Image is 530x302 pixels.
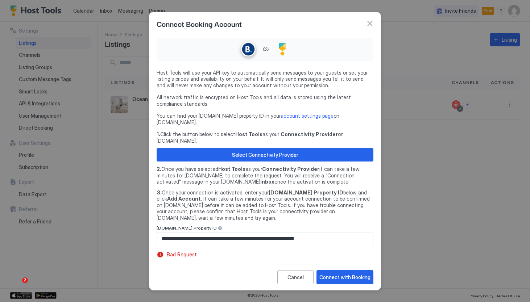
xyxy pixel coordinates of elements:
span: Click the button below to select as your on [DOMAIN_NAME]. [157,131,373,144]
div: Connect with Booking [319,273,370,281]
b: 1. [157,131,160,137]
span: Bad Request [167,251,370,258]
span: All network traffic is encrypted on Host Tools and all data is stored using the latest compliance... [157,94,373,107]
b: Host Tools [235,131,262,137]
b: [DOMAIN_NAME] Property ID [269,189,343,196]
span: Once your connection is activated, enter your below and click . It can take a few minutes for you... [157,189,373,221]
button: Connect with Booking [316,270,373,284]
b: Host Tools [218,166,245,172]
button: Select Connectivity Provider [157,148,373,162]
b: Connectivity Provider [281,131,338,137]
span: 2 [22,277,28,283]
b: 3. [157,189,162,196]
b: Add Account [167,196,201,202]
a: account settings page [281,113,334,119]
input: Input Field [157,232,373,245]
span: [DOMAIN_NAME] Property ID [157,225,217,231]
iframe: Intercom live chat [7,277,25,295]
button: Cancel [277,270,314,284]
span: Once you have selected as your it can take a few minutes for [DOMAIN_NAME] to complete the reques... [157,166,373,185]
span: Host Tools will use your API key to automatically send messages to your guests or set your listin... [157,70,373,89]
div: Select Connectivity Provider [232,151,298,159]
div: Cancel [287,273,304,281]
span: You can find your [DOMAIN_NAME] property ID in your on [DOMAIN_NAME]. [157,113,373,125]
b: 2. [157,166,161,172]
b: Connectivity Provider [262,166,319,172]
b: Inbox [260,179,274,185]
span: Connect Booking Account [157,18,242,29]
